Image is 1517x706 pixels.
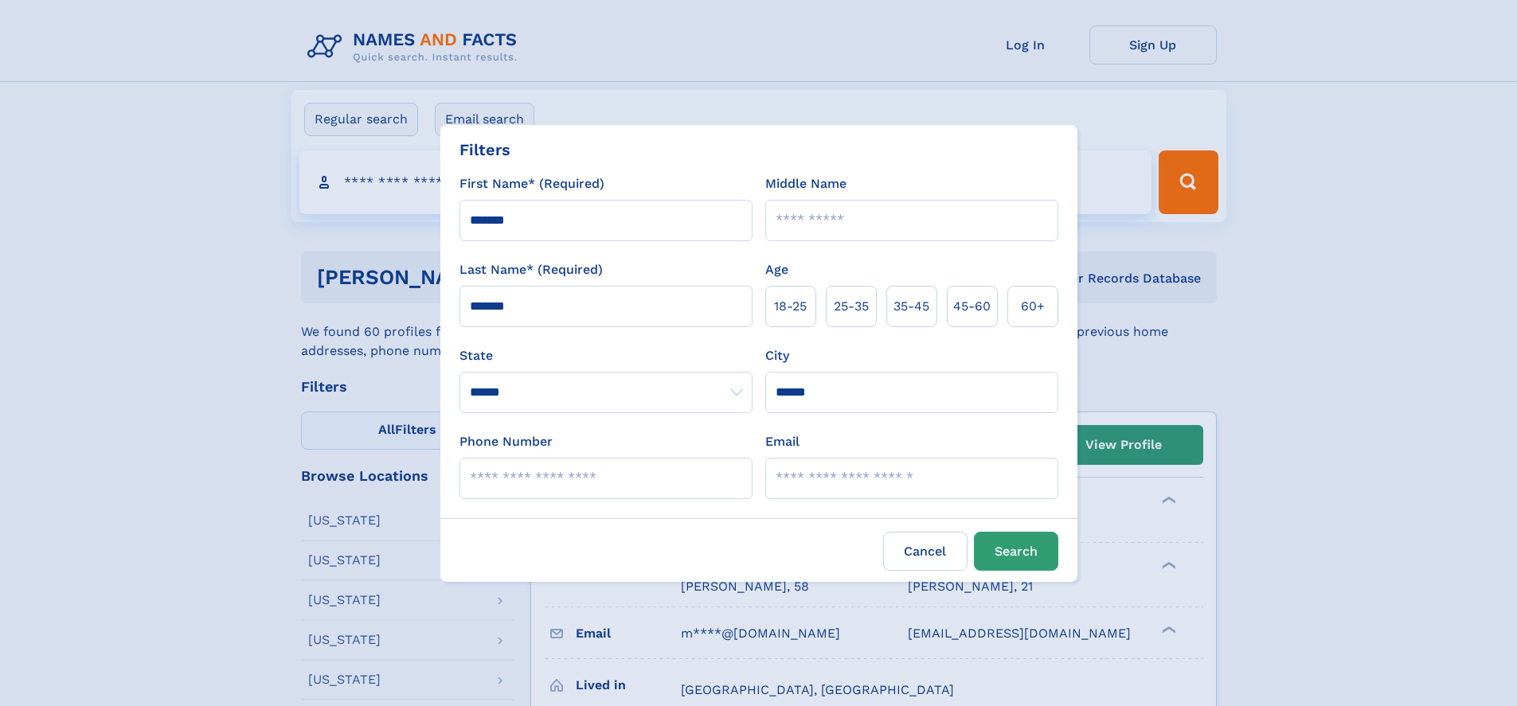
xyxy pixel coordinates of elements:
span: 60+ [1021,297,1045,316]
label: Phone Number [459,432,553,451]
span: 25‑35 [834,297,869,316]
label: Age [765,260,788,279]
label: State [459,346,753,365]
label: City [765,346,789,365]
label: Email [765,432,800,451]
button: Search [974,532,1058,571]
div: Filters [459,138,510,162]
label: Last Name* (Required) [459,260,603,279]
label: First Name* (Required) [459,174,604,193]
span: 45‑60 [953,297,991,316]
span: 18‑25 [774,297,807,316]
label: Cancel [883,532,968,571]
span: 35‑45 [893,297,929,316]
label: Middle Name [765,174,846,193]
